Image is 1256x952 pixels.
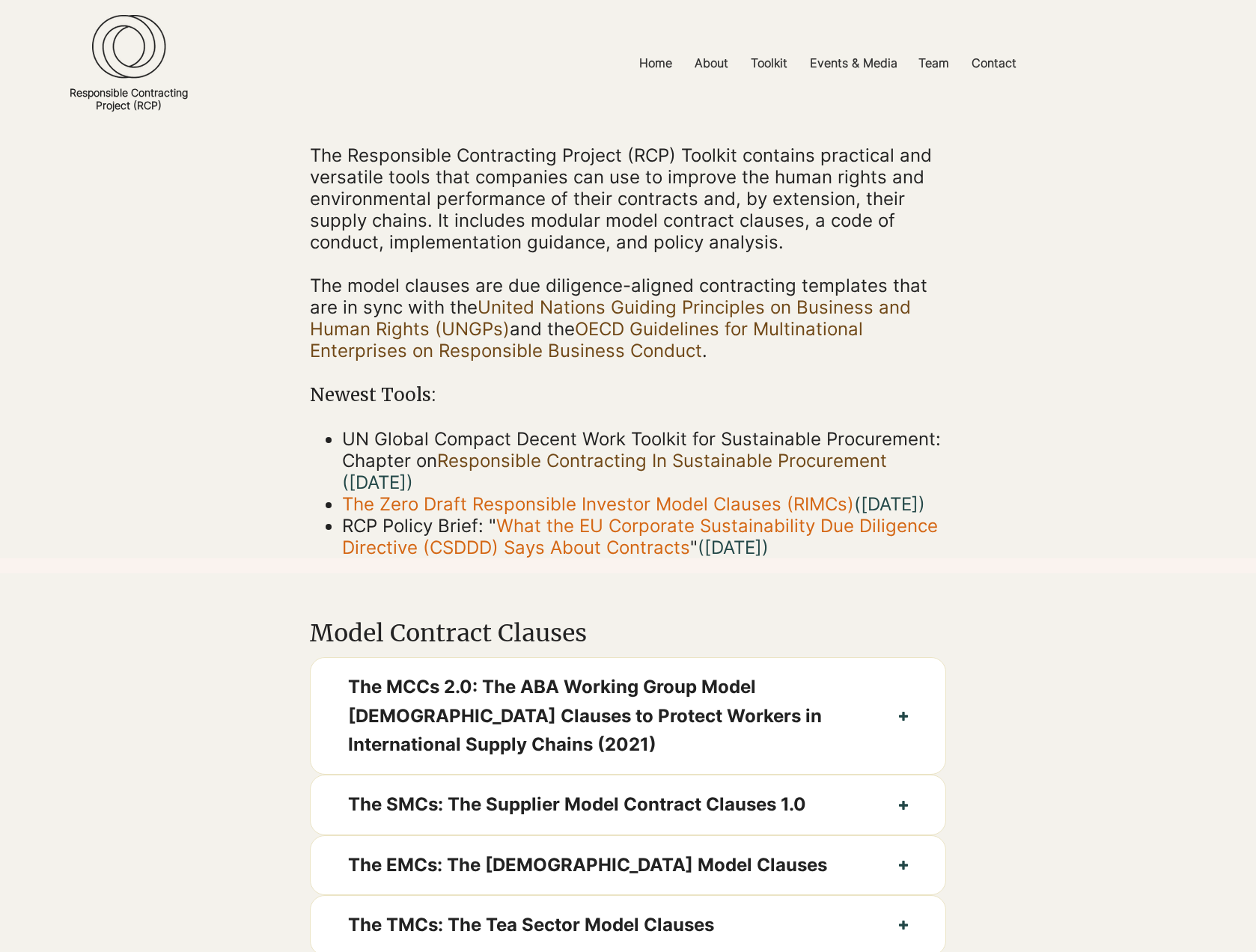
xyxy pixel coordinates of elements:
[687,46,736,80] p: About
[342,472,413,493] span: ([DATE])
[632,46,680,80] p: Home
[342,515,938,558] a: What the EU Corporate Sustainability Due Diligence Directive (CSDDD) Says About Contracts
[310,144,932,253] span: The Responsible Contracting Project (RCP) Toolkit contains practical and versatile tools that com...
[310,275,927,361] span: The model clauses are due diligence-aligned contracting templates that are in sync with the and t...
[348,790,862,819] span: The SMCs: The Supplier Model Contract Clauses 1.0
[311,836,945,894] button: The EMCs: The [DEMOGRAPHIC_DATA] Model Clauses
[310,296,911,340] a: United Nations Guiding Principles on Business and Human Rights (UNGPs)
[683,46,740,80] a: About
[911,46,957,80] p: Team
[348,851,862,879] span: The EMCs: The [DEMOGRAPHIC_DATA] Model Clauses
[802,46,905,80] p: Events & Media
[437,450,887,472] a: Responsible Contracting In Sustainable Procurement
[861,493,918,515] a: [DATE]
[907,46,960,80] a: Team
[342,493,854,515] a: The Zero Draft Responsible Investor Model Clauses (RIMCs)
[310,318,863,361] a: OECD Guidelines for Multinational Enterprises on Responsible Business Conduct
[740,46,799,80] a: Toolkit
[743,46,795,80] p: Toolkit
[854,493,918,515] span: (
[342,515,938,558] span: RCP Policy Brief: " "
[960,46,1028,80] a: Contact
[964,46,1024,80] p: Contact
[70,86,188,112] a: Responsible ContractingProject (RCP)
[311,658,945,774] button: The MCCs 2.0: The ABA Working Group Model [DEMOGRAPHIC_DATA] Clauses to Protect Workers in Intern...
[311,775,945,834] button: The SMCs: The Supplier Model Contract Clauses 1.0
[698,537,769,558] span: ([DATE])
[310,618,587,648] span: Model Contract Clauses
[342,428,941,493] span: UN Global Compact Decent Work Toolkit for Sustainable Procurement: Chapter on
[348,911,862,939] span: The TMCs: The Tea Sector Model Clauses
[448,46,1208,80] nav: Site
[799,46,907,80] a: Events & Media
[310,383,436,406] span: Newest Tools:
[918,493,925,515] a: )
[348,673,862,759] span: The MCCs 2.0: The ABA Working Group Model [DEMOGRAPHIC_DATA] Clauses to Protect Workers in Intern...
[628,46,683,80] a: Home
